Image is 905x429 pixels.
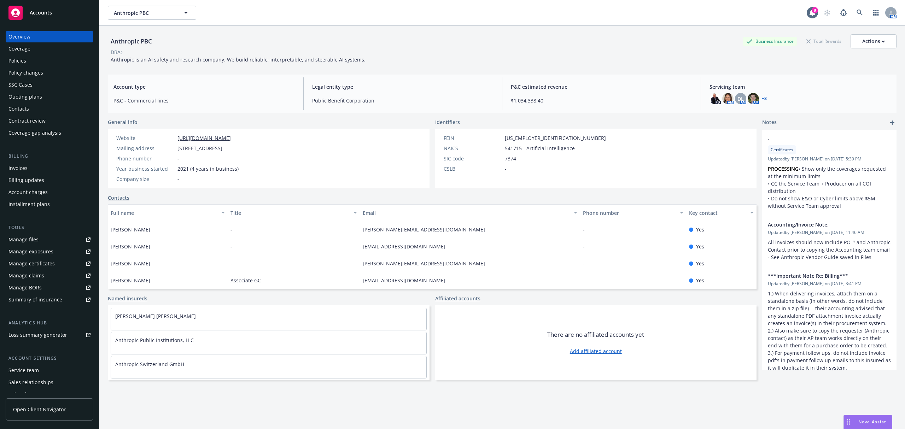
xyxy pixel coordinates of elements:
[111,226,150,233] span: [PERSON_NAME]
[722,93,734,104] img: photo
[6,270,93,281] a: Manage claims
[762,215,897,266] div: Accounting/Invoice Note:Updatedby [PERSON_NAME] on [DATE] 11:46 AMAll invoices should now Include...
[768,290,891,371] p: 1.) When delivering invoices, attach them on a standalone basis (in other words, do not include t...
[768,135,872,143] span: -
[771,147,793,153] span: Certificates
[869,6,883,20] a: Switch app
[862,35,885,48] div: Actions
[583,277,590,284] a: -
[580,204,686,221] button: Phone number
[710,93,721,104] img: photo
[696,243,704,250] span: Yes
[762,118,777,127] span: Notes
[228,204,360,221] button: Title
[858,419,886,425] span: Nova Assist
[6,103,93,114] a: Contacts
[6,355,93,362] div: Account settings
[111,277,150,284] span: [PERSON_NAME]
[6,67,93,78] a: Policy changes
[6,294,93,305] a: Summary of insurance
[363,260,491,267] a: [PERSON_NAME][EMAIL_ADDRESS][DOMAIN_NAME]
[363,209,570,217] div: Email
[111,56,366,63] span: Anthropic is an AI safety and research company. We build reliable, interpretable, and steerable A...
[743,37,797,46] div: Business Insurance
[768,165,891,210] p: • Show only the coverages requested at the minimum limits • CC the Service Team + Producer on all...
[230,260,232,267] span: -
[6,258,93,269] a: Manage certificates
[843,415,892,429] button: Nova Assist
[8,246,53,257] div: Manage exposures
[844,415,853,429] div: Drag to move
[116,155,175,162] div: Phone number
[8,103,29,114] div: Contacts
[230,209,349,217] div: Title
[363,226,491,233] a: [PERSON_NAME][EMAIL_ADDRESS][DOMAIN_NAME]
[116,175,175,183] div: Company size
[583,260,590,267] a: -
[8,115,46,127] div: Contract review
[6,31,93,42] a: Overview
[6,319,93,327] div: Analytics hub
[444,145,502,152] div: NAICS
[583,226,590,233] a: -
[505,165,507,172] span: -
[8,187,48,198] div: Account charges
[762,96,767,101] a: +8
[108,118,138,126] span: General info
[108,6,196,20] button: Anthropic PBC
[111,48,124,56] div: DBA: -
[8,43,30,54] div: Coverage
[8,329,67,341] div: Loss summary generator
[8,163,28,174] div: Invoices
[6,79,93,90] a: SSC Cases
[8,377,53,388] div: Sales relationships
[8,55,26,66] div: Policies
[6,377,93,388] a: Sales relationships
[6,163,93,174] a: Invoices
[8,79,33,90] div: SSC Cases
[511,83,692,90] span: P&C estimated revenue
[8,199,50,210] div: Installment plans
[111,243,150,250] span: [PERSON_NAME]
[762,266,897,377] div: ***Important Note Re: Billing***Updatedby [PERSON_NAME] on [DATE] 3:41 PM1.) When delivering invo...
[768,281,891,287] span: Updated by [PERSON_NAME] on [DATE] 3:41 PM
[8,234,39,245] div: Manage files
[177,175,179,183] span: -
[820,6,834,20] a: Start snowing
[444,155,502,162] div: SIC code
[6,175,93,186] a: Billing updates
[570,347,622,355] a: Add affiliated account
[6,246,93,257] span: Manage exposures
[114,9,175,17] span: Anthropic PBC
[360,204,580,221] button: Email
[8,389,49,400] div: Related accounts
[8,67,43,78] div: Policy changes
[6,187,93,198] a: Account charges
[8,127,61,139] div: Coverage gap analysis
[435,118,460,126] span: Identifiers
[30,10,52,16] span: Accounts
[6,115,93,127] a: Contract review
[8,270,44,281] div: Manage claims
[6,329,93,341] a: Loss summary generator
[108,204,228,221] button: Full name
[583,209,675,217] div: Phone number
[696,260,704,267] span: Yes
[8,258,55,269] div: Manage certificates
[768,221,872,228] span: Accounting/Invoice Note:
[363,243,451,250] a: [EMAIL_ADDRESS][DOMAIN_NAME]
[6,153,93,160] div: Billing
[113,97,295,104] span: P&C - Commercial lines
[748,93,759,104] img: photo
[6,389,93,400] a: Related accounts
[8,31,30,42] div: Overview
[13,406,66,413] span: Open Client Navigator
[115,313,196,319] a: [PERSON_NAME] [PERSON_NAME]
[696,277,704,284] span: Yes
[768,156,891,162] span: Updated by [PERSON_NAME] on [DATE] 5:39 PM
[583,243,590,250] a: -
[710,83,891,90] span: Servicing team
[8,282,42,293] div: Manage BORs
[737,95,744,102] span: DL
[177,155,179,162] span: -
